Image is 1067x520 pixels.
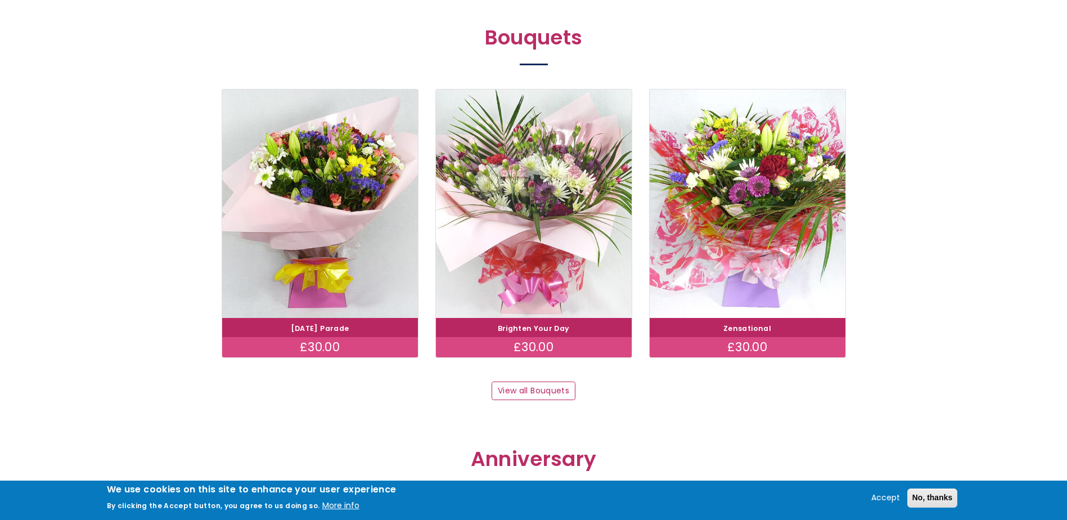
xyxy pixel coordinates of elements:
[650,89,845,318] img: Zensational
[907,488,958,508] button: No, thanks
[498,324,570,333] a: Brighten Your Day
[650,337,845,357] div: £30.00
[424,77,643,331] img: Brighten Your Day
[436,337,632,357] div: £30.00
[492,382,576,401] a: View all Bouquets
[222,89,418,318] img: Carnival Parade
[289,26,778,56] h2: Bouquets
[222,337,418,357] div: £30.00
[289,447,778,477] h2: Anniversary
[291,324,349,333] a: [DATE] Parade
[107,501,320,510] p: By clicking the Accept button, you agree to us doing so.
[867,491,904,505] button: Accept
[107,483,397,496] h2: We use cookies on this site to enhance your user experience
[322,499,359,513] button: More info
[723,324,771,333] a: Zensational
